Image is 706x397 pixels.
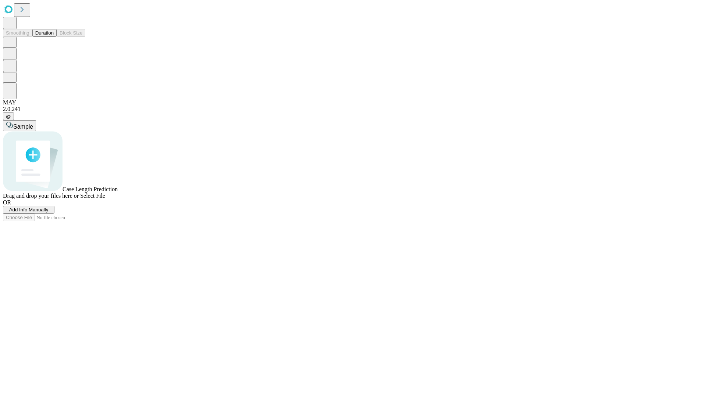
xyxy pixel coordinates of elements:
[3,99,703,106] div: MAY
[3,29,32,37] button: Smoothing
[9,207,49,212] span: Add Info Manually
[63,186,118,192] span: Case Length Prediction
[3,199,11,205] span: OR
[3,120,36,131] button: Sample
[32,29,57,37] button: Duration
[3,112,14,120] button: @
[57,29,85,37] button: Block Size
[3,193,79,199] span: Drag and drop your files here or
[6,114,11,119] span: @
[80,193,105,199] span: Select File
[3,206,54,214] button: Add Info Manually
[13,124,33,130] span: Sample
[3,106,703,112] div: 2.0.241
